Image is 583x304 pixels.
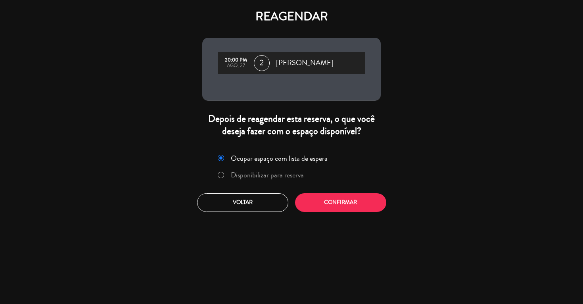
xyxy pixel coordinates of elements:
[222,58,250,63] div: 20:00 PM
[295,193,386,212] button: Confirmar
[231,155,328,162] label: Ocupar espaço com lista de espera
[202,113,381,137] div: Depois de reagendar esta reserva, o que você deseja fazer com o espaço disponível?
[276,57,334,69] span: [PERSON_NAME]
[222,63,250,69] div: ago, 27
[202,10,381,24] h4: REAGENDAR
[197,193,288,212] button: Voltar
[231,171,304,179] label: Disponíbilizar para reserva
[254,55,270,71] span: 2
